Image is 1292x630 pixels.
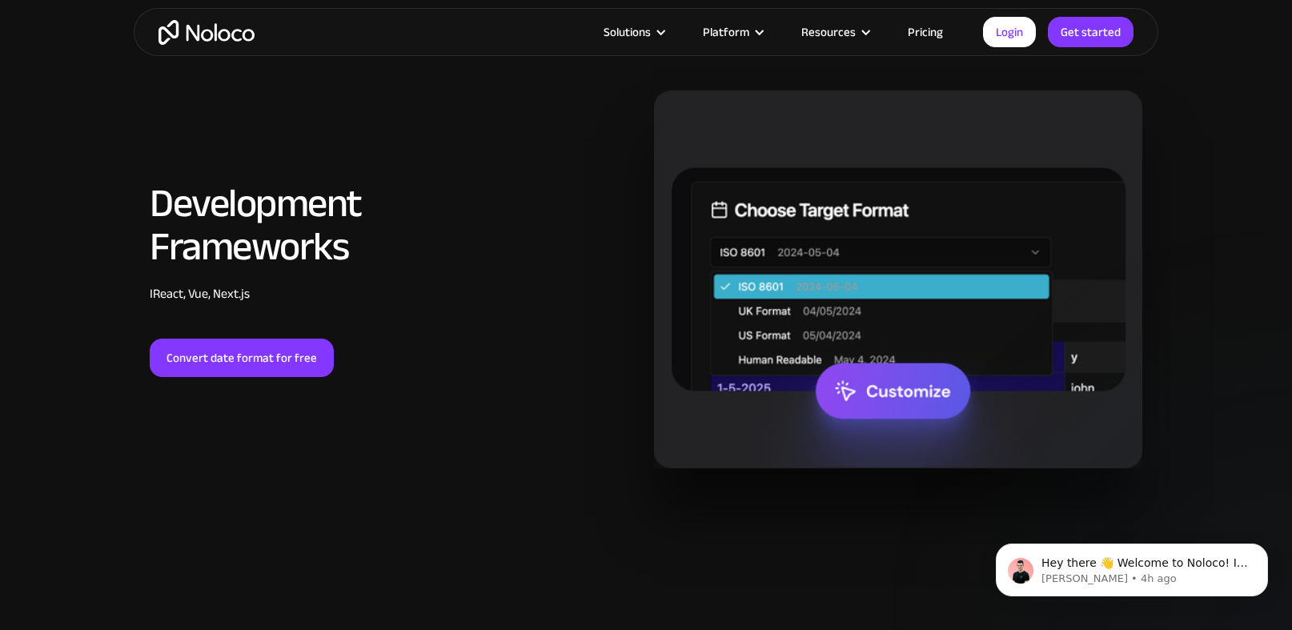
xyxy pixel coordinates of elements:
a: Convert date format for free [150,339,334,377]
a: Get started [1048,17,1134,47]
div: Resources [781,22,888,42]
div: Solutions [584,22,683,42]
div: Resources [801,22,856,42]
div: Platform [683,22,781,42]
a: home [158,20,255,45]
a: Pricing [888,22,963,42]
div: IReact, Vue, Next.js ‍ [150,284,554,323]
iframe: Intercom notifications message [972,510,1292,622]
h2: Development Frameworks [150,182,554,268]
img: Convert date to iso 8601 format in excel [654,90,1142,468]
div: Solutions [604,22,651,42]
div: Platform [703,22,749,42]
a: Login [983,17,1036,47]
